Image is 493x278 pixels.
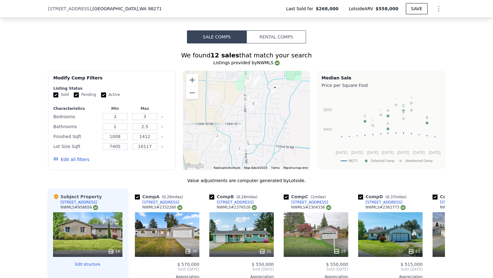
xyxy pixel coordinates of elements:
[382,150,394,155] text: [DATE]
[48,6,91,12] span: [STREET_ADDRESS]
[326,205,331,210] img: NWMLS Logo
[138,6,162,11] span: , WA 98271
[406,3,428,14] button: SAVE
[48,60,445,66] div: Listings provided by NWMLS
[53,132,99,141] div: Finished Sqft
[387,122,389,125] text: E
[401,205,406,210] img: NWMLS Logo
[283,166,308,169] a: Report a map error
[272,84,278,95] div: 5712 141st Pl NE
[209,200,254,205] a: [STREET_ADDRESS]
[101,106,129,111] div: Min
[101,92,106,97] input: Active
[358,200,402,205] a: [STREET_ADDRESS]
[161,146,163,148] button: Clear
[254,75,261,86] div: 5320 143rd Pl NE
[209,194,260,200] div: Comp B
[101,92,120,97] label: Active
[234,195,260,199] span: ( miles)
[440,205,480,210] div: NWMLS # 2329682
[135,267,199,272] span: Sold [DATE]
[245,141,252,151] div: 5122 130th Pl NE
[253,78,260,88] div: 5307 142nd Pl NE
[324,127,332,132] text: $400
[244,139,251,150] div: 5115 130th Pl NE
[53,112,99,121] div: Bedrooms
[402,105,405,108] text: G
[371,159,394,163] text: Selected Comp
[387,109,389,112] text: A
[408,248,420,254] div: 23
[398,150,409,155] text: [DATE]
[380,108,382,111] text: F
[403,111,405,115] text: J
[284,194,328,200] div: Comp C
[53,106,99,111] div: Characteristics
[247,99,254,110] div: 13810 52nd Ave NE
[336,150,348,155] text: [DATE]
[142,200,179,205] div: [STREET_ADDRESS]
[426,116,428,119] text: B
[108,248,120,254] div: 14
[429,150,441,155] text: [DATE]
[214,133,220,143] div: 4512 132nd Pl NE
[217,200,254,205] div: [STREET_ADDRESS]
[238,120,245,131] div: 5003 134th Pl NE
[245,75,251,86] div: 14302 51st Dr NE
[53,92,69,97] label: Sold
[163,195,172,199] span: 0.26
[214,166,240,170] button: Keyboard shortcuts
[135,194,185,200] div: Comp A
[177,205,182,210] img: NWMLS Logo
[312,195,314,199] span: 1
[184,162,205,170] a: Open this area in Google Maps (opens a new window)
[364,114,366,118] text: C
[53,122,99,131] div: Bathrooms
[135,200,179,205] a: [STREET_ADDRESS]
[316,6,339,12] span: $268,000
[334,248,346,254] div: 29
[161,116,163,118] button: Clear
[161,136,163,138] button: Clear
[252,205,257,210] img: NWMLS Logo
[411,103,412,107] text: L
[308,195,328,199] span: ( miles)
[349,6,375,12] span: Lotside ARV
[53,262,122,267] button: Edit structure
[53,86,170,91] div: Listing Status
[366,205,406,210] div: NWMLS # 2362773
[375,6,398,11] span: $558,000
[217,205,257,210] div: NWMLS # 2376528
[238,195,246,199] span: 0.26
[185,248,197,254] div: 39
[358,267,423,272] span: Sold [DATE]
[91,6,162,12] span: , [GEOGRAPHIC_DATA]
[177,262,199,267] span: $ 570,000
[395,97,396,101] text: I
[74,92,96,97] label: Pending
[413,150,425,155] text: [DATE]
[291,200,328,205] div: [STREET_ADDRESS]
[187,30,246,43] button: Sale Comps
[159,195,185,199] span: ( miles)
[367,150,379,155] text: [DATE]
[244,166,267,169] span: Map data ©2025
[433,200,477,205] a: [STREET_ADDRESS]
[74,92,79,97] input: Pending
[410,96,413,99] text: H
[48,51,445,60] div: We found that match your search
[161,126,163,128] button: Clear
[184,162,205,170] img: Google
[93,205,98,210] img: NWMLS Logo
[250,101,257,111] div: 5225 138th St NE
[284,267,348,272] span: Sold [DATE]
[275,61,280,65] img: NWMLS Logo
[186,74,198,86] button: Zoom in
[142,205,182,210] div: NWMLS # 2332260
[236,146,242,156] div: 4924 129th Pl NE
[209,267,274,272] span: Sold [DATE]
[48,177,445,184] div: Value adjustments are computer generated by Lotside .
[322,75,441,81] div: Median Sale
[211,52,239,59] strong: 12 sales
[366,200,402,205] div: [STREET_ADDRESS]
